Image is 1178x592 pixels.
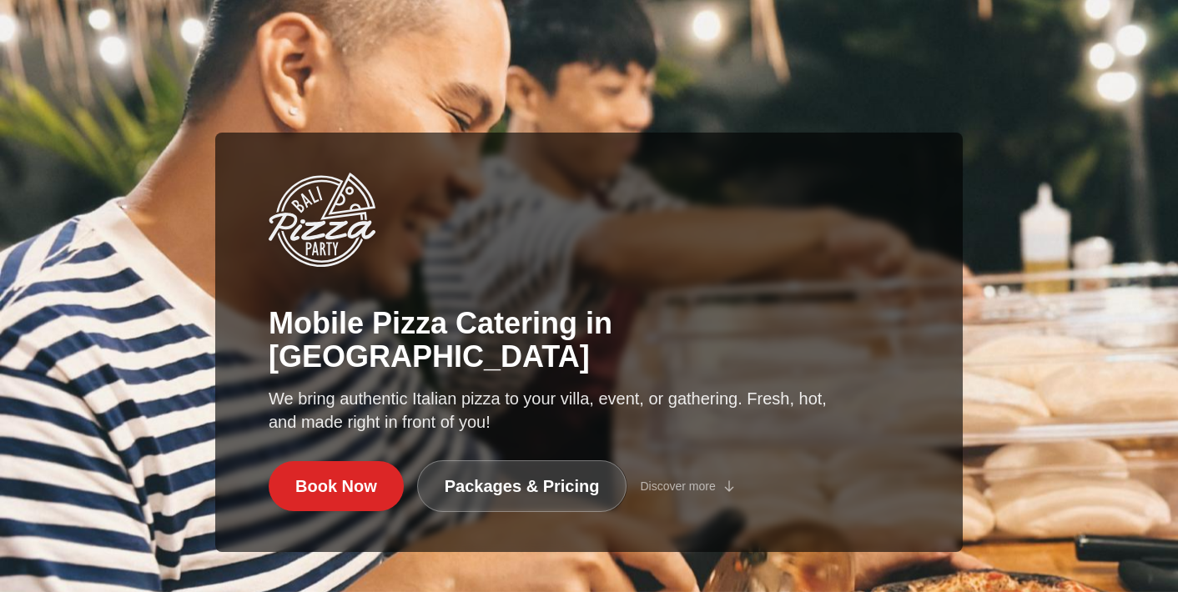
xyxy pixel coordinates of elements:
[269,307,909,374] h1: Mobile Pizza Catering in [GEOGRAPHIC_DATA]
[269,173,375,267] img: Bali Pizza Party Logo - Mobile Pizza Catering in Bali
[269,461,404,511] a: Book Now
[269,387,829,434] p: We bring authentic Italian pizza to your villa, event, or gathering. Fresh, hot, and made right i...
[640,478,715,494] span: Discover more
[417,460,627,512] a: Packages & Pricing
